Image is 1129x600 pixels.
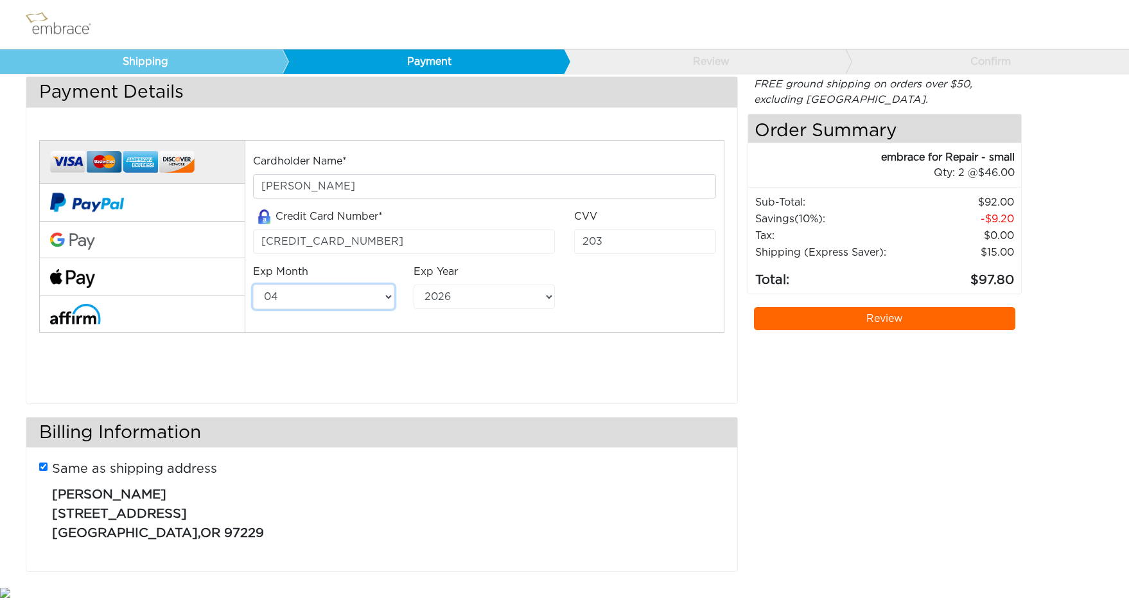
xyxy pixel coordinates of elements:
[845,49,1128,74] a: Confirm
[754,307,1015,330] a: Review
[897,211,1014,227] td: 9.20
[764,165,1015,181] div: 2 @
[755,227,898,244] td: Tax:
[414,264,458,279] label: Exp Year
[50,304,101,324] img: affirm-logo.svg
[253,154,347,169] label: Cardholder Name*
[897,194,1014,211] td: 92.00
[748,114,1021,143] h4: Order Summary
[50,269,95,288] img: fullApplePay.png
[200,527,220,540] span: OR
[52,479,714,543] p: ,
[897,227,1014,244] td: 0.00
[755,211,898,227] td: Savings :
[574,209,597,224] label: CVV
[52,507,187,520] span: [STREET_ADDRESS]
[755,244,898,261] td: Shipping (Express Saver):
[748,150,1015,165] div: embrace for Repair - small
[755,261,898,290] td: Total:
[22,8,106,40] img: logo.png
[748,76,1022,107] div: FREE ground shipping on orders over $50, excluding [GEOGRAPHIC_DATA].
[26,418,737,448] h3: Billing Information
[52,527,198,540] span: [GEOGRAPHIC_DATA]
[50,233,95,251] img: Google-Pay-Logo.svg
[978,168,1015,178] span: 46.00
[794,214,823,224] span: (10%)
[253,209,383,225] label: Credit Card Number*
[282,49,564,74] a: Payment
[253,264,308,279] label: Exp Month
[50,147,195,177] img: credit-cards.png
[897,244,1014,261] td: $15.00
[26,77,737,107] h3: Payment Details
[50,184,124,221] img: paypal-v2.png
[755,194,898,211] td: Sub-Total:
[897,261,1014,290] td: 97.80
[253,209,276,224] img: amazon-lock.png
[52,488,166,501] span: [PERSON_NAME]
[224,527,264,540] span: 97229
[563,49,846,74] a: Review
[52,459,217,479] label: Same as shipping address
